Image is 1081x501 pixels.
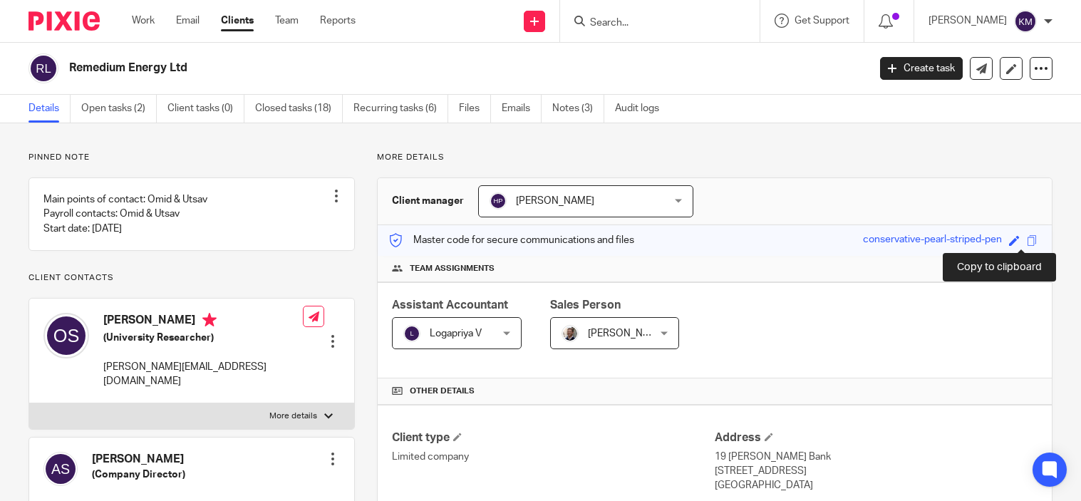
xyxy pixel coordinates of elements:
img: svg%3E [1014,10,1037,33]
a: Create task [880,57,963,80]
p: 19 [PERSON_NAME] Bank [715,450,1038,464]
span: Sales Person [550,299,621,311]
span: Other details [410,386,475,397]
a: Email [176,14,200,28]
img: svg%3E [43,452,78,486]
input: Search [589,17,717,30]
p: Master code for secure communications and files [388,233,634,247]
h3: Client manager [392,194,464,208]
h5: (University Researcher) [103,331,303,345]
img: svg%3E [29,53,58,83]
span: [PERSON_NAME] [516,196,594,206]
a: Work [132,14,155,28]
img: Matt%20Circle.png [562,325,579,342]
p: Client contacts [29,272,355,284]
span: Assistant Accountant [392,299,508,311]
a: Clients [221,14,254,28]
a: Audit logs [615,95,670,123]
h4: [PERSON_NAME] [92,452,185,467]
img: svg%3E [490,192,507,210]
h5: (Company Director) [92,468,185,482]
i: Primary [202,313,217,327]
a: Recurring tasks (6) [353,95,448,123]
p: [PERSON_NAME][EMAIL_ADDRESS][DOMAIN_NAME] [103,360,303,389]
a: Emails [502,95,542,123]
p: Limited company [392,450,715,464]
h4: [PERSON_NAME] [103,313,303,331]
h4: Address [715,430,1038,445]
a: Client tasks (0) [167,95,244,123]
h2: Remedium Energy Ltd [69,61,700,76]
a: Details [29,95,71,123]
span: Team assignments [410,263,495,274]
a: Team [275,14,299,28]
span: [PERSON_NAME] [588,329,666,339]
p: More details [269,410,317,422]
a: Closed tasks (18) [255,95,343,123]
img: svg%3E [43,313,89,358]
a: Open tasks (2) [81,95,157,123]
p: [PERSON_NAME] [929,14,1007,28]
img: Pixie [29,11,100,31]
h4: Client type [392,430,715,445]
a: Notes (3) [552,95,604,123]
p: [STREET_ADDRESS] [715,464,1038,478]
a: Reports [320,14,356,28]
span: Get Support [795,16,849,26]
p: [GEOGRAPHIC_DATA] [715,478,1038,492]
img: svg%3E [403,325,420,342]
p: More details [377,152,1052,163]
span: Logapriya V [430,329,482,339]
p: Pinned note [29,152,355,163]
a: Files [459,95,491,123]
div: conservative-pearl-striped-pen [863,232,1002,249]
